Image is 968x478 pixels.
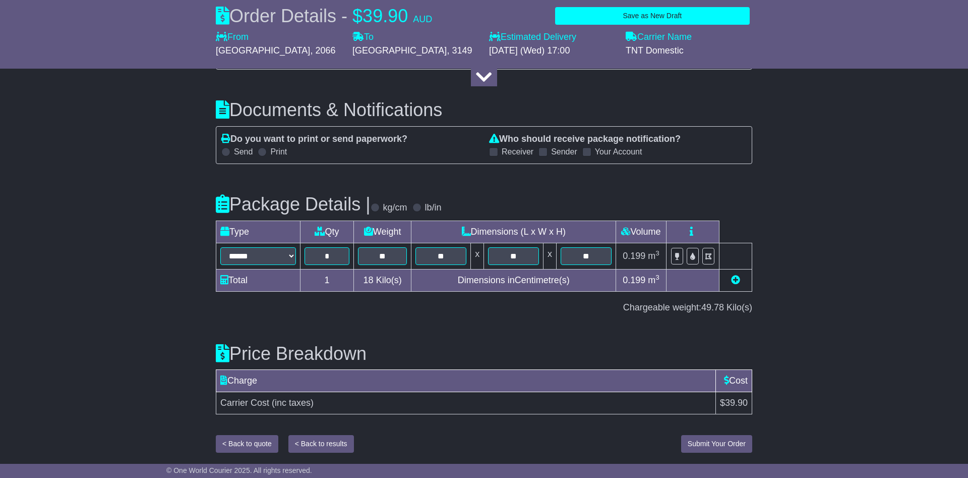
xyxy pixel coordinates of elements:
[288,435,354,453] button: < Back to results
[220,398,269,408] span: Carrier Cost
[216,435,278,453] button: < Back to quote
[270,147,287,156] label: Print
[216,45,310,56] span: [GEOGRAPHIC_DATA]
[502,147,533,156] label: Receiver
[425,202,442,214] label: lb/in
[626,45,752,57] div: TNT Domestic
[655,249,659,257] sup: 3
[352,45,447,56] span: [GEOGRAPHIC_DATA]
[216,370,716,392] td: Charge
[623,275,645,285] span: 0.199
[489,45,616,57] div: [DATE] (Wed) 17:00
[411,269,616,291] td: Dimensions in Centimetre(s)
[648,275,659,285] span: m
[720,398,748,408] span: $39.90
[364,275,374,285] span: 18
[555,7,750,25] button: Save as New Draft
[216,194,371,215] h3: Package Details |
[352,32,374,43] label: To
[543,243,557,269] td: x
[353,221,411,243] td: Weight
[300,269,354,291] td: 1
[551,147,577,156] label: Sender
[310,45,335,56] span: , 2066
[489,134,681,145] label: Who should receive package notification?
[216,269,300,291] td: Total
[216,221,300,243] td: Type
[352,6,362,26] span: $
[701,302,724,312] span: 49.78
[216,344,752,364] h3: Price Breakdown
[623,251,645,261] span: 0.199
[216,32,249,43] label: From
[362,6,408,26] span: 39.90
[616,221,666,243] td: Volume
[272,398,314,408] span: (inc taxes)
[681,435,752,453] button: Submit Your Order
[648,251,659,261] span: m
[411,221,616,243] td: Dimensions (L x W x H)
[715,370,752,392] td: Cost
[731,275,740,285] a: Add new item
[300,221,354,243] td: Qty
[471,243,484,269] td: x
[166,466,312,474] span: © One World Courier 2025. All rights reserved.
[216,5,432,27] div: Order Details -
[595,147,642,156] label: Your Account
[221,134,407,145] label: Do you want to print or send paperwork?
[447,45,472,56] span: , 3149
[489,32,616,43] label: Estimated Delivery
[383,202,407,214] label: kg/cm
[688,440,746,448] span: Submit Your Order
[626,32,692,43] label: Carrier Name
[655,274,659,281] sup: 3
[216,302,752,313] div: Chargeable weight: Kilo(s)
[353,269,411,291] td: Kilo(s)
[413,14,432,24] span: AUD
[234,147,253,156] label: Send
[216,100,752,120] h3: Documents & Notifications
